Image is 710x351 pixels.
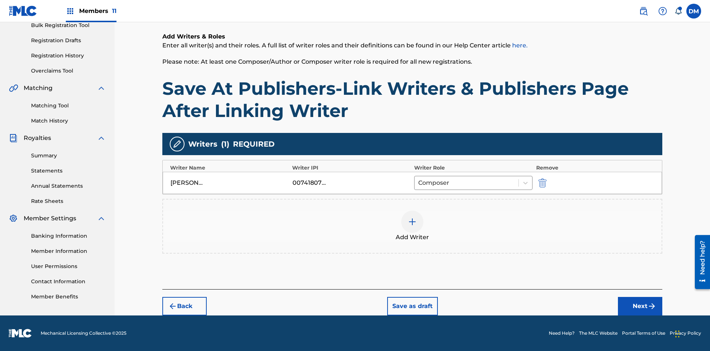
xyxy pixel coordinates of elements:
[31,21,106,29] a: Bulk Registration Tool
[66,7,75,16] img: Top Rightsholders
[31,278,106,285] a: Contact Information
[97,84,106,93] img: expand
[686,4,701,19] div: User Menu
[31,197,106,205] a: Rate Sheets
[414,164,532,172] div: Writer Role
[31,152,106,160] a: Summary
[31,52,106,60] a: Registration History
[170,164,288,172] div: Writer Name
[41,330,126,337] span: Mechanical Licensing Collective © 2025
[396,233,429,242] span: Add Writer
[618,297,662,315] button: Next
[639,7,648,16] img: search
[31,293,106,301] a: Member Benefits
[658,7,667,16] img: help
[675,323,680,345] div: Drag
[9,84,18,93] img: Matching
[622,330,665,337] a: Portal Terms of Use
[221,138,229,150] span: ( 1 )
[31,167,106,175] a: Statements
[387,297,438,315] button: Save as draft
[162,297,207,315] button: Back
[9,134,18,143] img: Royalties
[9,329,32,338] img: logo
[408,217,417,226] img: add
[674,7,682,15] div: Notifications
[162,58,472,65] span: Please note: At least one Composer/Author or Composer writer role is required for all new registr...
[162,42,528,49] span: Enter all writer(s) and their roles. A full list of writer roles and their definitions can be fou...
[188,138,217,150] span: Writers
[24,214,76,223] span: Member Settings
[31,102,106,110] a: Matching Tool
[536,164,655,172] div: Remove
[648,302,656,311] img: f7272a7cc735f4ea7f67.svg
[162,32,662,41] h6: Add Writers & Roles
[233,138,275,150] span: REQUIRED
[173,140,182,148] img: writers
[31,67,106,75] a: Overclaims Tool
[655,4,670,19] div: Help
[579,330,618,337] a: The MLC Website
[31,247,106,255] a: Member Information
[24,134,51,143] span: Royalties
[670,330,701,337] a: Privacy Policy
[538,178,547,187] img: 12a2ab48e56ec057fbd8.svg
[24,84,53,93] span: Matching
[31,182,106,190] a: Annual Statements
[673,315,710,351] iframe: Chat Widget
[9,6,37,16] img: MLC Logo
[31,263,106,270] a: User Permissions
[31,117,106,125] a: Match History
[9,214,18,223] img: Member Settings
[112,7,116,14] span: 11
[636,4,651,19] a: Public Search
[689,232,710,293] iframe: Resource Center
[292,164,410,172] div: Writer IPI
[97,214,106,223] img: expand
[97,134,106,143] img: expand
[512,42,528,49] a: here.
[31,232,106,240] a: Banking Information
[31,37,106,44] a: Registration Drafts
[549,330,575,337] a: Need Help?
[79,7,116,15] span: Members
[162,77,662,122] h1: Save At Publishers-Link Writers & Publishers Page After Linking Writer
[168,302,177,311] img: 7ee5dd4eb1f8a8e3ef2f.svg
